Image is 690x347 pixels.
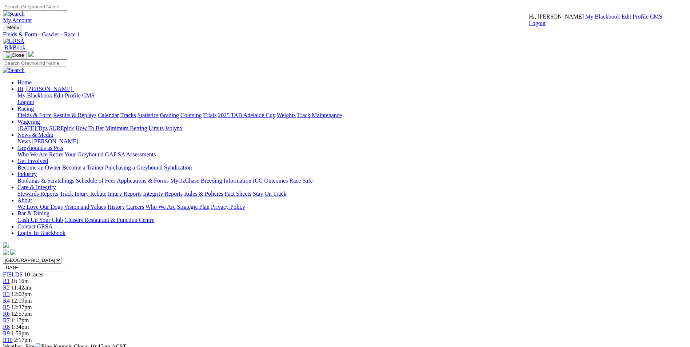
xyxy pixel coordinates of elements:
div: Industry [17,178,687,184]
span: Hi, [PERSON_NAME] [17,86,72,92]
a: Retire Your Greyhound [49,151,104,157]
a: Chasers Restaurant & Function Centre [64,217,154,223]
a: Get Involved [17,158,48,164]
a: R3 [3,291,10,297]
a: SUREpick [49,125,74,131]
a: R7 [3,317,10,323]
a: Logout [529,20,546,26]
a: R2 [3,284,10,291]
a: Stay On Track [253,191,286,197]
a: News & Media [17,132,53,138]
a: CMS [82,92,95,99]
a: Racing [17,105,34,112]
a: My Blackbook [17,92,52,99]
a: GAP SA Assessments [105,151,156,157]
a: Fact Sheets [225,191,251,197]
a: Applications & Forms [117,178,169,184]
a: My Blackbook [585,13,620,20]
a: R6 [3,311,10,317]
a: R1 [3,278,10,284]
span: 1h 16m [11,278,29,284]
a: Who We Are [145,204,176,210]
a: [PERSON_NAME] [32,138,78,144]
a: Care & Integrity [17,184,56,190]
a: Syndication [164,164,192,171]
span: 12:02pm [11,291,32,297]
button: Toggle navigation [3,51,27,59]
span: Menu [7,25,19,30]
a: Minimum Betting Limits [105,125,164,131]
a: R5 [3,304,10,310]
img: logo-grsa-white.png [3,242,9,248]
a: Grading [160,112,179,118]
a: Weights [277,112,296,118]
a: Injury Reports [108,191,141,197]
a: We Love Our Dogs [17,204,63,210]
a: Vision and Values [64,204,106,210]
a: Stewards Reports [17,191,58,197]
a: Become a Trainer [62,164,104,171]
a: [DATE] Tips [17,125,48,131]
a: My Account [3,17,32,23]
img: GRSA [3,38,24,44]
a: Schedule of Fees [76,178,115,184]
a: Logout [17,99,34,105]
a: FIELDS [3,271,23,278]
input: Search [3,3,67,11]
span: 12:57pm [11,311,32,317]
button: Toggle navigation [3,24,22,31]
a: R8 [3,324,10,330]
div: My Account [529,13,662,27]
div: News & Media [17,138,687,145]
a: Results & Replays [53,112,96,118]
a: Wagering [17,119,40,125]
img: Search [3,11,25,17]
input: Select date [3,264,67,271]
a: Bookings & Scratchings [17,178,74,184]
img: Search [3,67,25,73]
div: Bar & Dining [17,217,687,223]
a: Edit Profile [54,92,81,99]
a: Breeding Information [201,178,251,184]
img: logo-grsa-white.png [28,51,34,57]
a: Who We Are [17,151,48,157]
a: Privacy Policy [211,204,245,210]
a: About [17,197,32,203]
a: Rules & Policies [184,191,223,197]
a: CMS [650,13,662,20]
a: Greyhounds as Pets [17,145,63,151]
a: History [107,204,125,210]
a: Become an Owner [17,164,61,171]
a: Isolynx [165,125,183,131]
a: Bar & Dining [17,210,49,216]
div: Get Involved [17,164,687,171]
span: Hi, [PERSON_NAME] [529,13,584,20]
a: Race Safe [289,178,312,184]
img: Close [6,52,24,58]
div: Greyhounds as Pets [17,151,687,158]
a: ICG Outcomes [253,178,288,184]
a: Strategic Plan [177,204,210,210]
a: Coursing [180,112,202,118]
span: R10 [3,337,13,343]
span: BlkBook [4,44,25,51]
a: Calendar [98,112,119,118]
div: Care & Integrity [17,191,687,197]
span: 10 races [24,271,43,278]
a: How To Bet [76,125,104,131]
a: Trials [203,112,216,118]
a: Fields & Form - Gawler - Race 1 [3,31,687,38]
span: 11:42am [11,284,31,291]
span: 1:59pm [11,330,29,336]
a: 2025 TAB Adelaide Cup [218,112,275,118]
a: Careers [126,204,144,210]
a: Industry [17,171,37,177]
